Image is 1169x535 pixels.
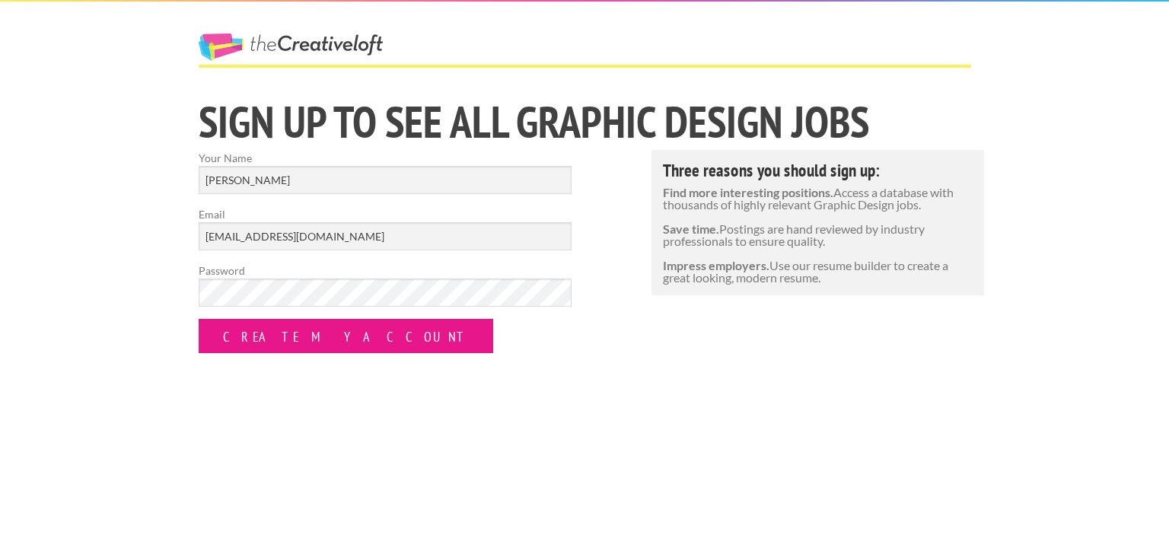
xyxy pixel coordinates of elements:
input: Email [199,222,572,250]
label: Password [199,263,572,307]
div: Access a database with thousands of highly relevant Graphic Design jobs. Postings are hand review... [651,150,985,295]
label: Email [199,206,572,250]
h4: Three reasons you should sign up: [663,161,973,179]
input: Your Name [199,166,572,194]
strong: Impress employers. [663,258,769,272]
h1: Sign Up to See All Graphic Design jobs [199,100,971,144]
input: Password [199,279,572,307]
a: The Creative Loft [199,33,383,61]
strong: Save time. [663,221,719,236]
label: Your Name [199,150,572,194]
strong: Find more interesting positions. [663,185,833,199]
input: Create my Account [199,319,493,353]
